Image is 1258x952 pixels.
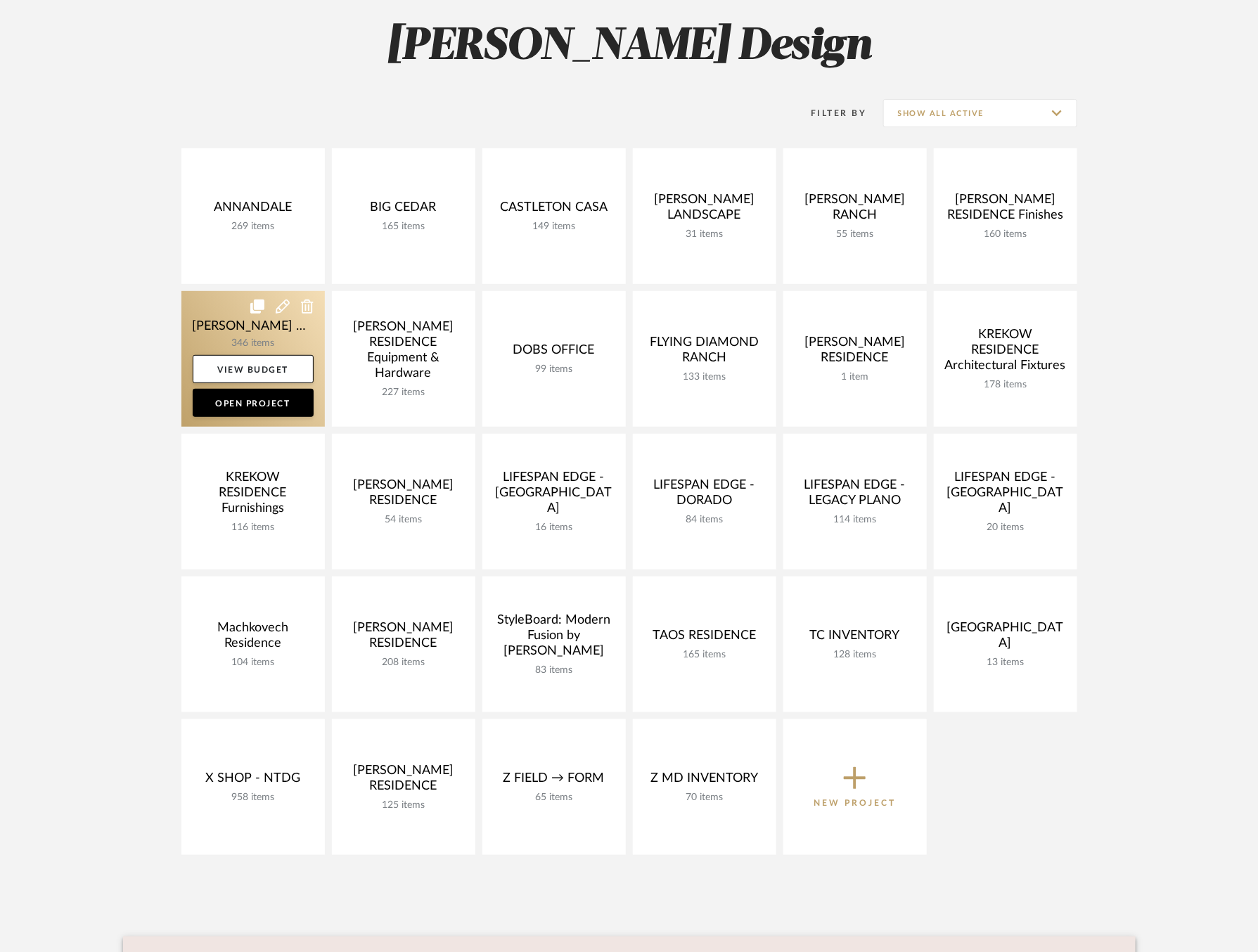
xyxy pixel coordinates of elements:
div: 128 items [795,649,916,661]
h2: [PERSON_NAME] Design [123,20,1136,73]
div: 1 item [795,371,916,383]
div: TAOS RESIDENCE [644,628,765,649]
div: 65 items [494,792,615,804]
div: Machkovech Residence [193,620,314,657]
div: TC INVENTORY [795,628,916,649]
div: 116 items [193,522,314,534]
a: View Budget [193,355,314,383]
button: New Project [783,719,927,855]
div: 104 items [193,657,314,669]
div: [PERSON_NAME] RESIDENCE [343,477,464,514]
div: 84 items [644,514,765,526]
a: Open Project [193,389,314,417]
div: Z FIELD → FORM [494,771,615,792]
div: Z MD INVENTORY [644,771,765,792]
div: 178 items [945,379,1066,391]
div: [PERSON_NAME] RESIDENCE [343,620,464,657]
div: 54 items [343,514,464,526]
div: LIFESPAN EDGE - [GEOGRAPHIC_DATA] [945,470,1066,522]
div: LIFESPAN EDGE - DORADO [644,477,765,514]
div: 70 items [644,792,765,804]
div: [PERSON_NAME] RANCH [795,192,916,229]
div: [PERSON_NAME] RESIDENCE Finishes [945,192,1066,229]
div: 149 items [494,221,615,233]
div: FLYING DIAMOND RANCH [644,335,765,371]
div: 55 items [795,229,916,240]
div: 114 items [795,514,916,526]
div: 83 items [494,664,615,676]
div: LIFESPAN EDGE - [GEOGRAPHIC_DATA] [494,470,615,522]
div: 31 items [644,229,765,240]
div: 20 items [945,522,1066,534]
div: 13 items [945,657,1066,669]
div: Filter By [793,106,867,120]
div: 208 items [343,657,464,669]
div: KREKOW RESIDENCE Architectural Fixtures [945,327,1066,379]
div: StyleBoard: Modern Fusion by [PERSON_NAME] [494,612,615,664]
div: [PERSON_NAME] LANDSCAPE [644,192,765,229]
div: 227 items [343,387,464,399]
p: New Project [814,796,896,810]
div: BIG CEDAR [343,200,464,221]
div: CASTLETON CASA [494,200,615,221]
div: [PERSON_NAME] RESIDENCE [343,763,464,799]
div: 99 items [494,364,615,375]
div: KREKOW RESIDENCE Furnishings [193,470,314,522]
div: [GEOGRAPHIC_DATA] [945,620,1066,657]
div: 165 items [343,221,464,233]
div: ANNANDALE [193,200,314,221]
div: LIFESPAN EDGE - LEGACY PLANO [795,477,916,514]
div: 160 items [945,229,1066,240]
div: 958 items [193,792,314,804]
div: 16 items [494,522,615,534]
div: [PERSON_NAME] RESIDENCE Equipment & Hardware [343,319,464,387]
div: 125 items [343,799,464,811]
div: 133 items [644,371,765,383]
div: X SHOP - NTDG [193,771,314,792]
div: DOBS OFFICE [494,342,615,364]
div: 269 items [193,221,314,233]
div: 165 items [644,649,765,661]
div: [PERSON_NAME] RESIDENCE [795,335,916,371]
